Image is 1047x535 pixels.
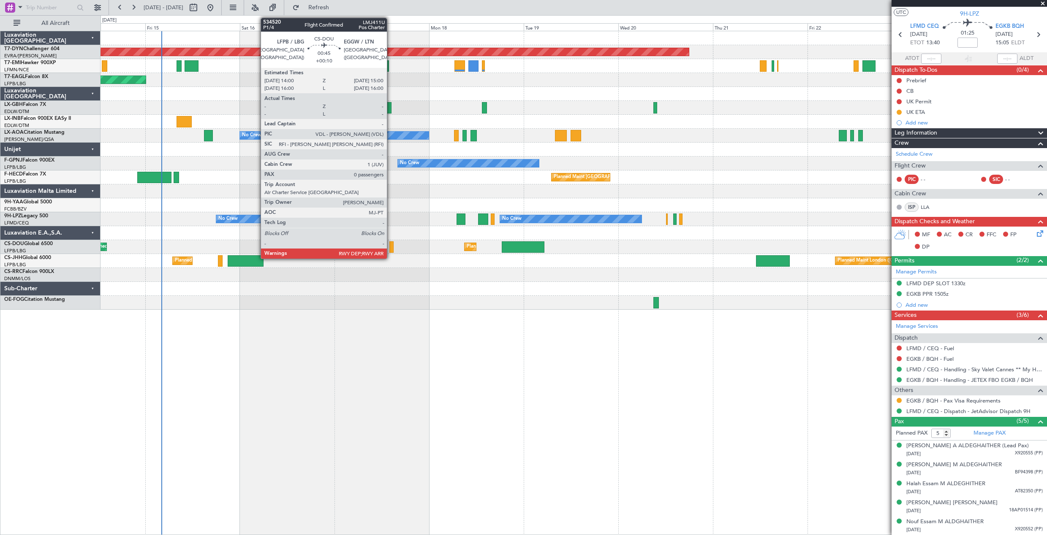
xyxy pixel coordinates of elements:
span: Dispatch To-Dos [895,65,937,75]
span: 9H-LPZ [4,213,21,219]
div: Tue 19 [524,23,618,31]
div: EGKB PPR 1505z [906,290,949,297]
span: FP [1010,231,1017,239]
span: F-HECD [4,172,23,177]
a: [PERSON_NAME]/QSA [4,136,54,143]
div: SIC [989,175,1003,184]
span: CS-JHH [4,255,22,260]
span: [DATE] [906,508,921,514]
div: No Crew [502,213,522,225]
span: AT82350 (PP) [1015,488,1043,495]
span: 15:05 [995,39,1009,47]
span: X920555 (PP) [1015,450,1043,457]
div: UK ETA [906,108,925,116]
span: Leg Information [895,128,937,138]
span: Pax [895,417,904,427]
span: [DATE] [906,470,921,476]
a: EDLW/DTM [4,108,29,115]
span: DP [922,243,930,251]
div: Sat 16 [240,23,334,31]
div: Add new [906,119,1043,126]
span: Flight Crew [895,161,926,171]
div: ISP [905,203,919,212]
a: LFMD / CEQ - Handling - Sky Valet Cannes ** My Handling**LFMD / CEQ [906,366,1043,373]
a: DNMM/LOS [4,276,30,282]
input: --:-- [921,54,941,64]
div: [PERSON_NAME] [PERSON_NAME] [906,499,998,507]
a: Manage Services [896,322,938,331]
span: (3/6) [1017,311,1029,319]
div: [DATE] [102,17,117,24]
span: LX-INB [4,116,21,121]
div: No Crew Luxembourg (Findel) [242,129,307,142]
span: CS-DOU [4,241,24,246]
div: LFMD DEP SLOT 1330z [906,280,965,287]
div: CB [906,87,914,95]
span: LX-GBH [4,102,23,107]
span: F-GPNJ [4,158,22,163]
a: EGKB / BQH - Fuel [906,355,954,362]
button: All Aircraft [9,16,92,30]
span: LX-AOA [4,130,24,135]
span: (5/5) [1017,416,1029,425]
span: 01:25 [961,29,974,38]
span: ATOT [905,54,919,63]
span: CR [965,231,973,239]
span: (2/2) [1017,256,1029,265]
span: Permits [895,256,914,266]
a: LFMD / CEQ - Dispatch - JetAdvisor Dispatch 9H [906,408,1031,415]
a: F-HECDFalcon 7X [4,172,46,177]
div: Planned Maint [GEOGRAPHIC_DATA] ([GEOGRAPHIC_DATA]) [554,171,687,184]
a: LFPB/LBG [4,248,26,254]
div: Nouf Essam M ALDGHAITHER [906,518,984,526]
a: CS-DOUGlobal 6500 [4,241,53,246]
a: F-GPNJFalcon 900EX [4,158,54,163]
a: T7-EAGLFalcon 8X [4,74,48,79]
a: LFPB/LBG [4,262,26,268]
span: FFC [987,231,996,239]
span: MF [922,231,930,239]
div: - - [921,176,940,183]
button: Refresh [288,1,339,14]
span: [DATE] - [DATE] [144,4,183,11]
span: ELDT [1011,39,1025,47]
span: EGKB BQH [995,22,1024,31]
div: No Crew [218,213,238,225]
a: 9H-YAAGlobal 5000 [4,200,52,205]
a: LFPB/LBG [4,164,26,170]
a: LFPB/LBG [4,81,26,87]
span: Dispatch [895,333,918,343]
a: CS-RRCFalcon 900LX [4,269,54,274]
a: LX-INBFalcon 900EX EASy II [4,116,71,121]
span: ALDT [1020,54,1033,63]
a: LFPB/LBG [4,178,26,184]
span: BF94398 (PP) [1015,469,1043,476]
a: EVRA/[PERSON_NAME] [4,53,57,59]
a: LFMD/CEQ [4,220,29,226]
a: EGKB / BQH - Pax Visa Requirements [906,397,1001,404]
span: Crew [895,138,909,148]
div: No Crew [400,157,419,170]
input: Trip Number [26,1,74,14]
span: T7-DYN [4,46,23,51]
span: [DATE] [995,30,1013,39]
span: T7-EAGL [4,74,25,79]
span: [DATE] [906,527,921,533]
span: CS-RRC [4,269,22,274]
a: T7-EMIHawker 900XP [4,60,56,65]
span: Others [895,386,913,395]
span: [DATE] [906,451,921,457]
div: UK Permit [906,98,932,105]
a: CS-JHHGlobal 6000 [4,255,51,260]
a: T7-DYNChallenger 604 [4,46,60,51]
span: (0/4) [1017,65,1029,74]
a: Manage Permits [896,268,937,276]
div: [PERSON_NAME] A ALDEGHAITHER (Lead Pax) [906,442,1029,450]
div: Wed 20 [618,23,713,31]
div: Planned Maint London ([GEOGRAPHIC_DATA]) [838,254,938,267]
a: LFMD / CEQ - Fuel [906,345,954,352]
span: ETOT [910,39,924,47]
span: Refresh [301,5,337,11]
span: OE-FOG [4,297,24,302]
a: 9H-LPZLegacy 500 [4,213,48,219]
